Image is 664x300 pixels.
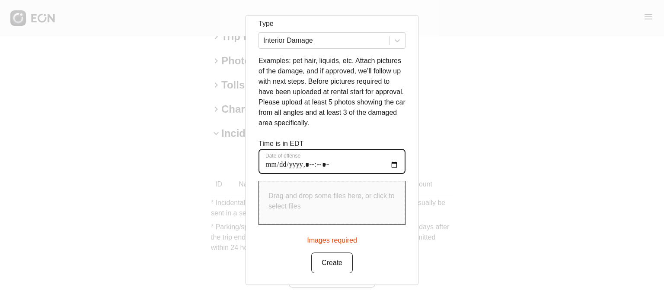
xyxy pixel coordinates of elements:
[259,139,405,174] div: Time is in EDT
[259,19,405,29] p: Type
[259,56,405,128] p: Examples: pet hair, liquids, etc. Attach pictures of the damage, and if approved, we’ll follow up...
[268,191,396,212] p: Drag and drop some files here, or click to select files
[265,152,300,159] label: Date of offense
[311,253,353,273] button: Create
[307,232,357,246] div: Images required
